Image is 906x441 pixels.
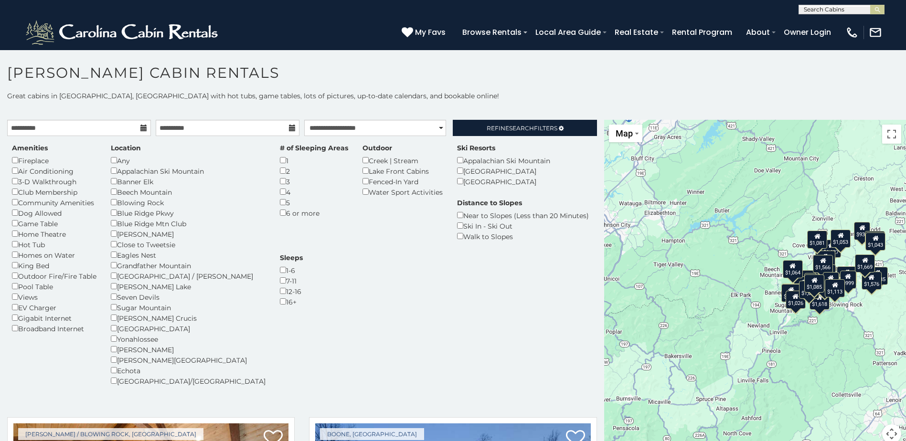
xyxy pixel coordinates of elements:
div: $1,330 [782,283,802,302]
a: Local Area Guide [531,24,606,41]
div: [GEOGRAPHIC_DATA] [457,176,550,187]
div: Club Membership [12,187,96,197]
a: [PERSON_NAME] / Blowing Rock, [GEOGRAPHIC_DATA] [18,428,203,440]
img: White-1-2.png [24,18,222,47]
div: Blue Ridge Pkwy [111,208,266,218]
span: My Favs [415,26,446,38]
button: Change map style [609,125,642,142]
div: Beech Mountain [111,187,266,197]
img: mail-regular-white.png [869,26,882,39]
div: Yonahlossee [111,334,266,344]
div: $1,053 [831,230,851,248]
div: 3 [280,176,348,187]
div: $1,566 [813,255,833,273]
div: Ski In - Ski Out [457,220,589,231]
div: Outdoor Fire/Fire Table [12,271,96,281]
div: Blue Ridge Mtn Club [111,218,266,229]
div: [PERSON_NAME] Crucis [111,313,266,323]
div: Close to Tweetsie [111,239,266,250]
div: 12-16 [280,286,303,296]
div: Grandfather Mountain [111,260,266,271]
label: Amenities [12,143,48,153]
label: Sleeps [280,253,303,262]
div: $999 [840,271,856,289]
div: Any [111,155,266,166]
div: $1,343 [865,231,885,249]
div: Near to Slopes (Less than 20 Minutes) [457,210,589,220]
div: $1,469 [815,264,835,283]
div: 16+ [280,296,303,307]
div: 2 [280,166,348,176]
div: Sugar Mountain [111,302,266,313]
div: Broadband Internet [12,323,96,334]
div: $1,026 [785,291,805,309]
div: EV Charger [12,302,96,313]
div: $1,064 [782,260,802,278]
div: $1,085 [804,274,824,293]
div: $1,205 [793,276,813,294]
div: $1,780 [781,284,801,302]
div: Echota [111,365,266,376]
div: Pool Table [12,281,96,292]
div: Hot Tub [12,239,96,250]
div: 6 or more [280,208,348,218]
div: [GEOGRAPHIC_DATA] [457,166,550,176]
a: Rental Program [667,24,737,41]
span: Search [509,125,534,132]
a: Owner Login [779,24,836,41]
div: Gigabit Internet [12,313,96,323]
label: Location [111,143,141,153]
div: $1,643 [837,266,857,284]
div: Walk to Slopes [457,231,589,241]
div: Lake Front Cabins [362,166,443,176]
div: $1,043 [865,232,885,251]
div: 1 [280,155,348,166]
div: [PERSON_NAME] Lake [111,281,266,292]
div: [PERSON_NAME][GEOGRAPHIC_DATA] [111,355,266,365]
a: Boone, [GEOGRAPHIC_DATA] [320,428,424,440]
div: $1,178 [815,251,835,269]
span: Map [616,128,633,138]
div: Water Sport Activities [362,187,443,197]
div: King Bed [12,260,96,271]
label: Distance to Slopes [457,198,522,208]
div: $1,081 [799,281,819,299]
div: [GEOGRAPHIC_DATA] [111,323,266,334]
div: $938 [854,222,870,240]
div: 5 [280,197,348,208]
div: $1,618 [809,292,829,310]
div: 7-11 [280,275,303,286]
div: [GEOGRAPHIC_DATA]/[GEOGRAPHIC_DATA] [111,376,266,386]
a: About [741,24,775,41]
div: Home Theatre [12,229,96,239]
div: Creek | Stream [362,155,443,166]
a: RefineSearchFilters [453,120,597,136]
div: $1,113 [825,279,845,297]
div: 3-D Walkthrough [12,176,96,187]
div: Homes on Water [12,250,96,260]
div: [PERSON_NAME] [111,344,266,355]
label: Ski Resorts [457,143,495,153]
div: Community Amenities [12,197,96,208]
div: Game Table [12,218,96,229]
div: Views [12,292,96,302]
div: $1,669 [855,254,875,273]
div: 1-6 [280,265,303,275]
div: Banner Elk [111,176,266,187]
div: Fenced-In Yard [362,176,443,187]
div: Fireplace [12,155,96,166]
div: Dog Allowed [12,208,96,218]
div: [PERSON_NAME] [111,229,266,239]
div: Seven Devils [111,292,266,302]
div: $939 [823,272,839,290]
img: phone-regular-white.png [845,26,859,39]
div: $3,985 [868,267,888,285]
div: $1,576 [861,272,881,290]
div: $1,939 [799,270,819,288]
div: $1,627 [821,240,841,258]
div: Blowing Rock [111,197,266,208]
button: Toggle fullscreen view [882,125,901,144]
a: My Favs [402,26,448,39]
div: Air Conditioning [12,166,96,176]
div: 4 [280,187,348,197]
